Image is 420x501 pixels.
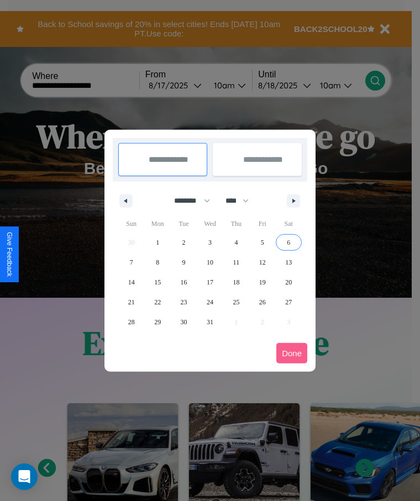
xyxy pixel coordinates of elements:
span: 16 [181,272,187,292]
span: 18 [233,272,239,292]
button: 29 [144,312,170,332]
button: Done [276,343,307,363]
span: Thu [223,215,249,233]
button: 30 [171,312,197,332]
button: 20 [276,272,302,292]
span: 11 [233,252,240,272]
span: Mon [144,215,170,233]
button: 6 [276,233,302,252]
span: Sun [118,215,144,233]
span: 15 [154,272,161,292]
span: 2 [182,233,186,252]
button: 26 [249,292,275,312]
button: 21 [118,292,144,312]
button: 3 [197,233,223,252]
button: 31 [197,312,223,332]
button: 16 [171,272,197,292]
span: 28 [128,312,135,332]
button: 22 [144,292,170,312]
button: 13 [276,252,302,272]
span: Wed [197,215,223,233]
span: Tue [171,215,197,233]
span: 21 [128,292,135,312]
span: 31 [207,312,213,332]
button: 14 [118,272,144,292]
span: 8 [156,252,159,272]
span: 3 [208,233,212,252]
span: 9 [182,252,186,272]
span: 1 [156,233,159,252]
span: 12 [259,252,266,272]
button: 18 [223,272,249,292]
button: 5 [249,233,275,252]
span: Sat [276,215,302,233]
button: 4 [223,233,249,252]
button: 27 [276,292,302,312]
button: 8 [144,252,170,272]
button: 17 [197,272,223,292]
span: 14 [128,272,135,292]
span: 26 [259,292,266,312]
span: 19 [259,272,266,292]
span: 27 [285,292,292,312]
button: 10 [197,252,223,272]
div: Give Feedback [6,232,13,277]
div: Open Intercom Messenger [11,463,38,490]
button: 1 [144,233,170,252]
button: 25 [223,292,249,312]
span: 17 [207,272,213,292]
button: 9 [171,252,197,272]
button: 12 [249,252,275,272]
span: 4 [234,233,238,252]
span: 24 [207,292,213,312]
span: 5 [261,233,264,252]
span: 7 [130,252,133,272]
span: 10 [207,252,213,272]
span: 13 [285,252,292,272]
button: 7 [118,252,144,272]
button: 19 [249,272,275,292]
button: 24 [197,292,223,312]
span: 23 [181,292,187,312]
span: 29 [154,312,161,332]
span: Fri [249,215,275,233]
span: 6 [287,233,290,252]
button: 2 [171,233,197,252]
span: 20 [285,272,292,292]
span: 30 [181,312,187,332]
button: 15 [144,272,170,292]
span: 22 [154,292,161,312]
button: 23 [171,292,197,312]
button: 28 [118,312,144,332]
button: 11 [223,252,249,272]
span: 25 [233,292,239,312]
